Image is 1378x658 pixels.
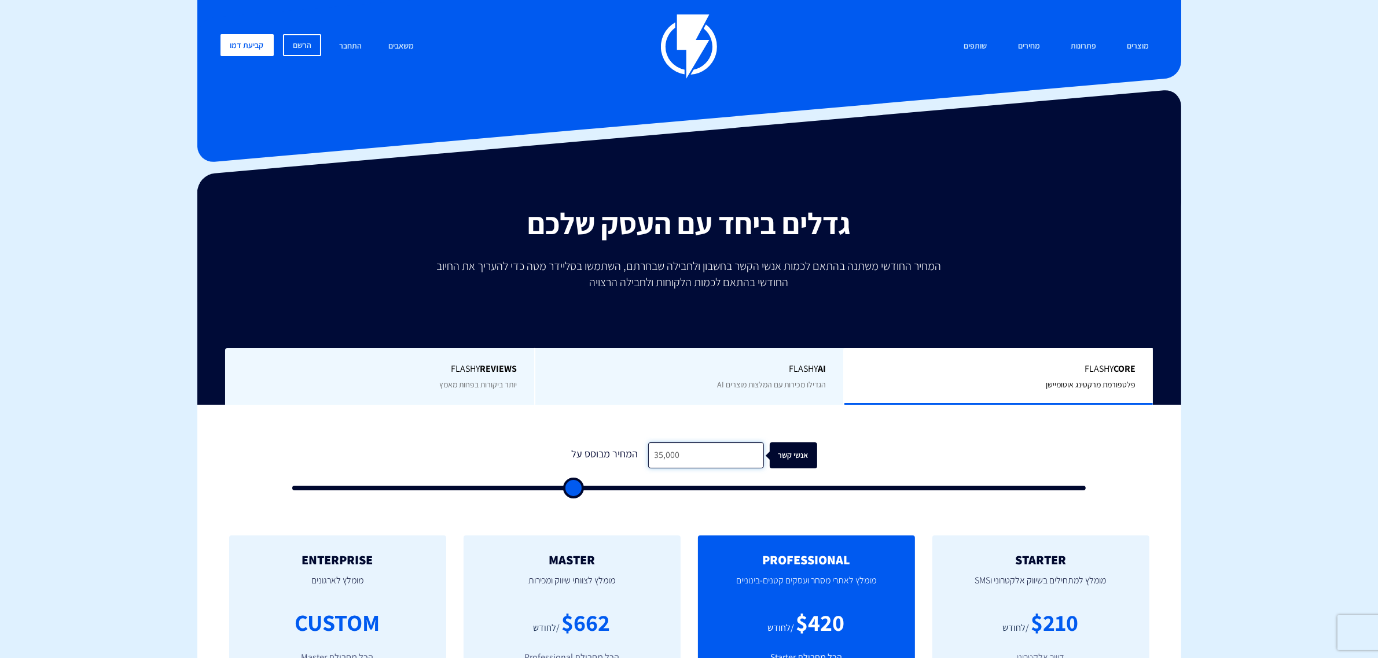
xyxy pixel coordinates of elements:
[950,553,1132,567] h2: STARTER
[562,606,611,639] div: $662
[330,34,370,59] a: התחבר
[818,363,826,375] b: AI
[283,34,321,56] a: הרשם
[206,207,1173,240] h2: גדלים ביחד עם העסק שלכם
[1009,34,1049,59] a: מחירים
[1062,34,1105,59] a: פתרונות
[1031,606,1079,639] div: $210
[221,34,274,56] a: קביעת דמו
[715,567,898,606] p: מומלץ לאתרי מסחר ועסקים קטנים-בינוניים
[1114,363,1136,375] b: Core
[247,553,429,567] h2: ENTERPRISE
[950,567,1132,606] p: מומלץ למתחילים בשיווק אלקטרוני וSMS
[295,606,380,639] div: CUSTOM
[429,258,950,290] p: המחיר החודשי משתנה בהתאם לכמות אנשי הקשר בחשבון ולחבילה שבחרתם, השתמשו בסליידר מטה כדי להעריך את ...
[768,622,795,635] div: /לחודש
[715,553,898,567] h2: PROFESSIONAL
[247,567,429,606] p: מומלץ לארגונים
[780,442,828,468] div: אנשי קשר
[481,567,663,606] p: מומלץ לצוותי שיווק ומכירות
[380,34,423,59] a: משאבים
[796,606,845,639] div: $420
[1003,622,1030,635] div: /לחודש
[553,363,826,376] span: Flashy
[534,622,560,635] div: /לחודש
[481,553,663,567] h2: MASTER
[561,442,648,468] div: המחיר מבוסס על
[242,363,517,376] span: Flashy
[1046,379,1136,390] span: פלטפורמת מרקטינג אוטומיישן
[480,363,517,375] b: REVIEWS
[439,379,517,390] span: יותר ביקורות בפחות מאמץ
[862,363,1136,376] span: Flashy
[1119,34,1158,59] a: מוצרים
[956,34,996,59] a: שותפים
[717,379,826,390] span: הגדילו מכירות עם המלצות מוצרים AI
